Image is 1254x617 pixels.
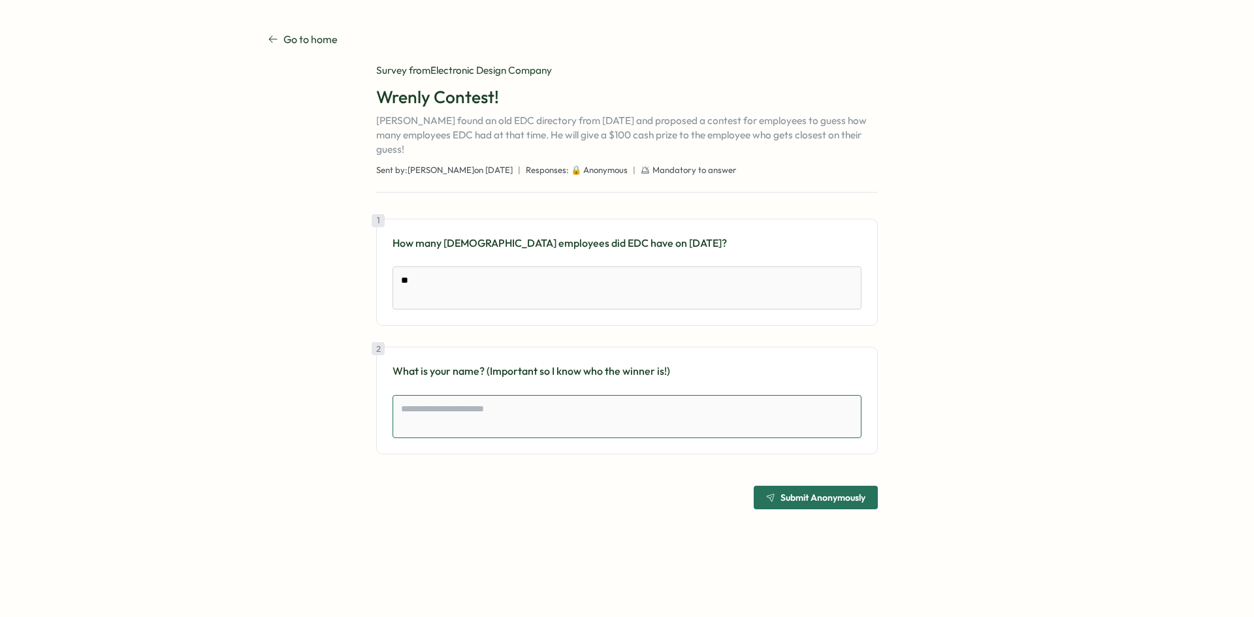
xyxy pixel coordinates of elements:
[376,86,878,108] h1: Wrenly Contest!
[526,165,628,176] span: Responses: 🔒 Anonymous
[376,63,878,78] div: Survey from Electronic Design Company
[518,165,521,176] span: |
[393,363,861,379] p: What is your name? (Important so I know who the winner is!)
[780,493,865,502] span: Submit Anonymously
[376,114,878,157] p: [PERSON_NAME] found an old EDC directory from [DATE] and proposed a contest for employees to gues...
[652,165,737,176] span: Mandatory to answer
[283,31,338,48] p: Go to home
[372,342,385,355] div: 2
[633,165,635,176] span: |
[376,165,513,176] span: Sent by: [PERSON_NAME] on [DATE]
[754,486,878,509] button: Submit Anonymously
[372,214,385,227] div: 1
[268,31,338,48] a: Go to home
[393,235,861,251] p: How many [DEMOGRAPHIC_DATA] employees did EDC have on [DATE]?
